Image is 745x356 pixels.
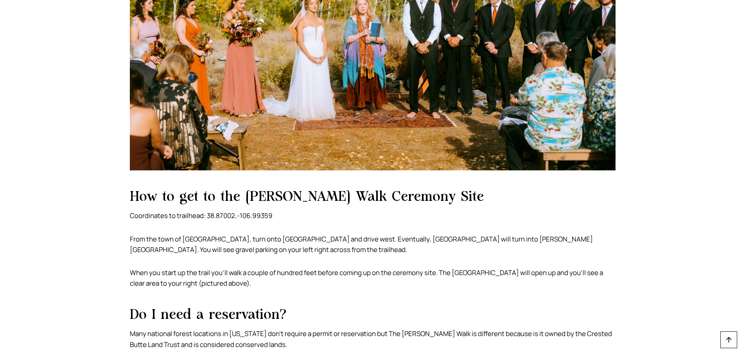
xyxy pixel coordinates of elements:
h2: How to get to the [PERSON_NAME] Walk Ceremony Site [130,190,616,204]
a: Scroll to top [720,331,737,348]
h2: Do I need a reservation? [130,308,616,322]
p: When you start up the trail you’ll walk a couple of hundred feet before coming up on the ceremony... [130,267,616,288]
p: From the town of [GEOGRAPHIC_DATA], turn onto [GEOGRAPHIC_DATA] and drive west. Eventually, [GEOG... [130,234,616,255]
p: Coordinates to trailhead: 38.87002,-106.99359 [130,210,616,221]
p: Many national forest locations in [US_STATE] don’t require a permit or reservation but The [PERSO... [130,328,616,349]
